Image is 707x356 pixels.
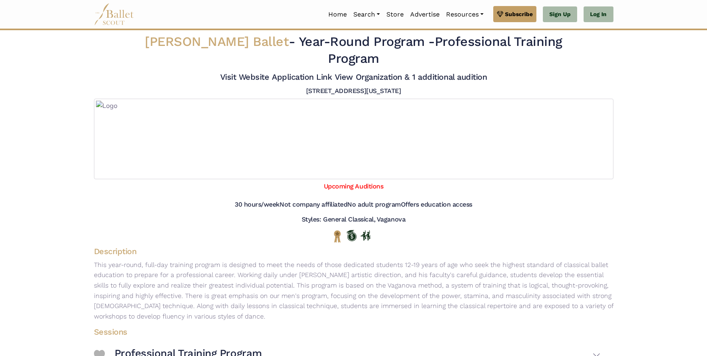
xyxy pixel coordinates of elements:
[346,230,357,241] img: Offers Scholarship
[145,34,289,49] span: [PERSON_NAME] Ballet
[361,230,371,241] img: In Person
[505,10,533,19] span: Subscribe
[493,6,536,22] a: Subscribe
[272,72,332,82] a: Application Link
[235,201,279,209] h5: 30 hours/week
[543,6,577,23] a: Sign Up
[325,6,350,23] a: Home
[497,10,503,19] img: gem.svg
[88,260,620,322] p: This year-round, full-day training program is designed to meet the needs of those dedicated stude...
[302,215,405,224] h5: Styles: General Classical, Vaganova
[88,327,607,337] h4: Sessions
[324,182,383,190] a: Upcoming Auditions
[220,72,269,82] a: Visit Website
[88,246,620,257] h4: Description
[332,230,342,242] img: National
[94,99,613,179] img: Logo
[443,6,487,23] a: Resources
[306,87,401,95] h5: [STREET_ADDRESS][US_STATE]
[584,6,613,23] a: Log In
[383,6,407,23] a: Store
[279,201,347,209] h5: Not company affiliated
[335,72,487,82] a: View Organization & 1 additional audition
[407,6,443,23] a: Advertise
[347,201,400,209] h5: No adult program
[138,33,569,67] h2: - Professional Training Program
[401,201,472,209] h5: Offers education access
[350,6,383,23] a: Search
[299,34,435,49] span: Year-Round Program -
